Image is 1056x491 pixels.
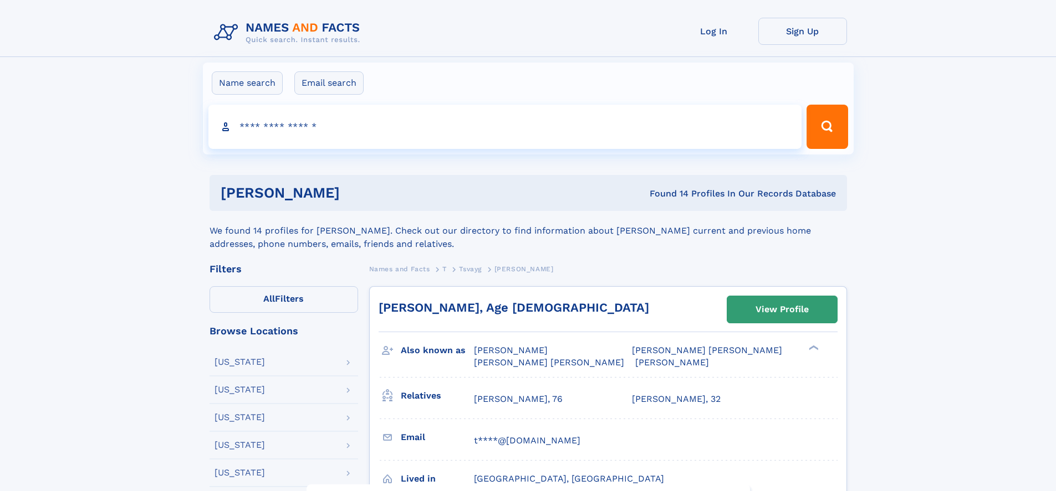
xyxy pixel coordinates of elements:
[294,71,364,95] label: Email search
[263,293,275,304] span: All
[401,428,474,447] h3: Email
[494,188,836,200] div: Found 14 Profiles In Our Records Database
[221,186,495,200] h1: [PERSON_NAME]
[635,357,709,368] span: [PERSON_NAME]
[459,262,482,276] a: Tsvayg
[379,301,649,314] a: [PERSON_NAME], Age [DEMOGRAPHIC_DATA]
[459,265,482,273] span: Tsvayg
[474,473,664,484] span: [GEOGRAPHIC_DATA], [GEOGRAPHIC_DATA]
[369,262,430,276] a: Names and Facts
[756,297,809,322] div: View Profile
[670,18,758,45] a: Log In
[474,345,548,355] span: [PERSON_NAME]
[806,344,819,352] div: ❯
[474,357,624,368] span: [PERSON_NAME] [PERSON_NAME]
[215,468,265,477] div: [US_STATE]
[212,71,283,95] label: Name search
[215,385,265,394] div: [US_STATE]
[442,265,447,273] span: T
[401,386,474,405] h3: Relatives
[210,286,358,313] label: Filters
[215,358,265,366] div: [US_STATE]
[208,105,802,149] input: search input
[727,296,837,323] a: View Profile
[215,441,265,449] div: [US_STATE]
[401,341,474,360] h3: Also known as
[210,264,358,274] div: Filters
[210,211,847,251] div: We found 14 profiles for [PERSON_NAME]. Check out our directory to find information about [PERSON...
[210,18,369,48] img: Logo Names and Facts
[401,469,474,488] h3: Lived in
[758,18,847,45] a: Sign Up
[474,393,563,405] a: [PERSON_NAME], 76
[215,413,265,422] div: [US_STATE]
[632,393,721,405] a: [PERSON_NAME], 32
[442,262,447,276] a: T
[494,265,554,273] span: [PERSON_NAME]
[807,105,848,149] button: Search Button
[210,326,358,336] div: Browse Locations
[632,345,782,355] span: [PERSON_NAME] [PERSON_NAME]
